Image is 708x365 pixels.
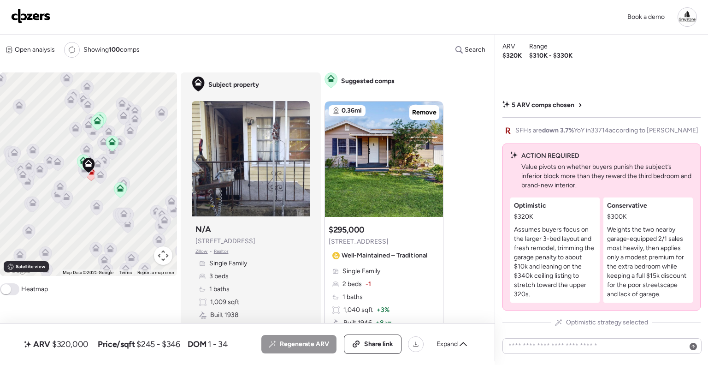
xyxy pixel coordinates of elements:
span: $320K [514,212,533,221]
span: Subject property [208,80,259,90]
span: 1 - 34 [208,339,227,350]
img: Logo [11,9,51,24]
span: Satellite view [16,263,45,270]
span: ARV [33,339,50,350]
span: SFHs are YoY in 33714 according to [PERSON_NAME] [515,126,698,135]
span: + 8 yr [376,318,391,328]
span: 1,040 sqft [343,305,373,315]
span: 1 baths [209,285,230,294]
span: Optimistic strategy selected [566,318,648,327]
h3: N/A [195,224,211,235]
button: Map camera controls [154,246,172,265]
span: Map Data ©2025 Google [63,270,113,275]
span: Built 1946 [343,318,372,328]
span: Single Family [342,267,380,276]
span: -1 [366,280,371,289]
span: [STREET_ADDRESS] [195,237,255,246]
span: ACTION REQUIRED [521,151,579,161]
a: Open this area in Google Maps (opens a new window) [2,264,33,276]
span: Share link [364,340,393,349]
span: ARV [502,42,515,51]
span: $300K [607,212,627,221]
span: $245 - $346 [136,339,180,350]
span: Optimistic [514,201,546,210]
span: Realtor [214,248,229,255]
span: + 3% [377,305,389,315]
span: 1 baths [342,293,363,302]
span: 5 ARV comps chosen [512,101,574,110]
span: Search [465,45,485,54]
span: DOM [188,339,206,350]
a: Terms (opens in new tab) [119,270,132,275]
h3: $295,000 [329,224,365,235]
span: Expand [437,340,458,349]
span: Built 1938 [210,311,239,320]
span: Heatmap [21,285,48,294]
span: Well-Maintained – Traditional [342,251,427,260]
span: 100 [109,46,120,54]
img: Google [2,264,33,276]
span: down 3.7% [542,126,574,134]
span: 0.36mi [342,106,362,115]
span: Range [529,42,548,51]
span: Price/sqft [98,339,135,350]
span: Regenerate ARV [280,340,329,349]
span: Book a demo [627,13,665,21]
span: • [210,248,212,255]
span: Open analysis [15,45,55,54]
span: [STREET_ADDRESS] [329,237,389,246]
p: Assumes buyers focus on the larger 3-bed layout and fresh remodel, trimming the garage penalty to... [514,225,596,299]
span: Conservative [607,201,647,210]
p: Weights the two nearby garage-equipped 2/1 sales most heavily, then applies only a modest premium... [607,225,689,299]
span: 1,009 sqft [210,298,239,307]
span: Remove [412,108,437,117]
span: 3 beds [209,272,229,281]
span: Showing comps [83,45,140,54]
span: 2 beds [342,280,362,289]
span: Suggested comps [341,77,395,86]
span: $320,000 [52,339,88,350]
span: $310K - $330K [529,51,572,60]
span: $320K [502,51,522,60]
span: Zillow [195,248,208,255]
a: Report a map error [137,270,174,275]
p: Value pivots on whether buyers punish the subject’s inferior block more than they reward the thir... [521,162,693,190]
span: Single Family [209,259,247,268]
